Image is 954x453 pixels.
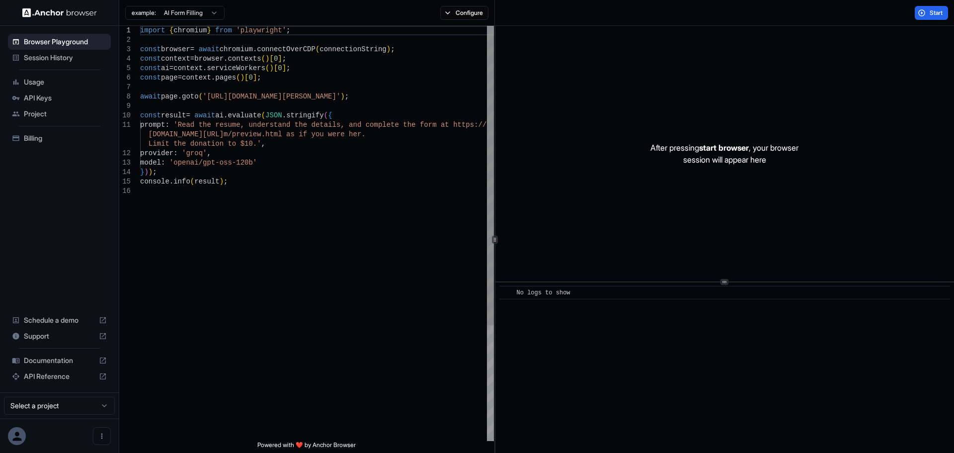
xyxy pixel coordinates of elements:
[93,427,111,445] button: Open menu
[153,168,157,176] span: ;
[169,64,173,72] span: =
[140,74,161,82] span: const
[286,26,290,34] span: ;
[144,168,148,176] span: )
[119,54,131,64] div: 4
[161,45,190,53] span: browser
[173,178,190,185] span: info
[328,111,332,119] span: {
[178,92,182,100] span: .
[119,149,131,158] div: 12
[282,55,286,63] span: ;
[8,312,111,328] div: Schedule a demo
[261,111,265,119] span: (
[324,111,328,119] span: (
[8,34,111,50] div: Browser Playground
[8,90,111,106] div: API Keys
[224,111,228,119] span: .
[8,328,111,344] div: Support
[699,143,749,153] span: start browser
[149,168,153,176] span: )
[24,315,95,325] span: Schedule a demo
[182,149,207,157] span: 'groq'
[140,159,161,167] span: model
[119,83,131,92] div: 7
[199,92,203,100] span: (
[224,130,366,138] span: m/preview.html as if you were her.
[173,121,382,129] span: 'Read the resume, understand the details, and comp
[261,55,265,63] span: (
[274,55,278,63] span: 0
[236,74,240,82] span: (
[140,64,161,72] span: const
[236,26,286,34] span: 'playwright'
[119,111,131,120] div: 10
[650,142,798,166] p: After pressing , your browser session will appear here
[119,158,131,168] div: 13
[169,159,257,167] span: 'openai/gpt-oss-120b'
[190,178,194,185] span: (
[169,178,173,185] span: .
[215,26,232,34] span: from
[224,178,228,185] span: ;
[8,106,111,122] div: Project
[930,9,944,17] span: Start
[178,74,182,82] span: =
[190,55,194,63] span: =
[24,53,107,63] span: Session History
[119,101,131,111] div: 9
[119,73,131,83] div: 6
[173,64,203,72] span: context
[203,64,207,72] span: .
[257,74,261,82] span: ;
[240,74,244,82] span: )
[24,77,107,87] span: Usage
[165,121,169,129] span: :
[199,45,220,53] span: await
[149,130,224,138] span: [DOMAIN_NAME][URL]
[278,64,282,72] span: 0
[140,55,161,63] span: const
[190,45,194,53] span: =
[24,331,95,341] span: Support
[119,168,131,177] div: 14
[253,74,257,82] span: ]
[316,45,319,53] span: (
[282,111,286,119] span: .
[24,93,107,103] span: API Keys
[282,64,286,72] span: ]
[161,159,165,167] span: :
[224,55,228,63] span: .
[119,26,131,35] div: 1
[269,64,273,72] span: )
[140,111,161,119] span: const
[915,6,948,20] button: Start
[119,45,131,54] div: 3
[119,177,131,186] div: 15
[286,64,290,72] span: ;
[182,92,199,100] span: goto
[24,133,107,143] span: Billing
[8,50,111,66] div: Session History
[24,37,107,47] span: Browser Playground
[173,149,177,157] span: :
[265,111,282,119] span: JSON
[215,74,236,82] span: pages
[182,74,211,82] span: context
[257,441,356,453] span: Powered with ❤️ by Anchor Browser
[244,74,248,82] span: [
[119,35,131,45] div: 2
[24,371,95,381] span: API Reference
[207,26,211,34] span: }
[140,168,144,176] span: }
[278,55,282,63] span: ]
[220,45,253,53] span: chromium
[24,356,95,365] span: Documentation
[119,64,131,73] div: 5
[8,353,111,368] div: Documentation
[8,130,111,146] div: Billing
[504,288,509,298] span: ​
[140,26,165,34] span: import
[140,45,161,53] span: const
[8,368,111,384] div: API Reference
